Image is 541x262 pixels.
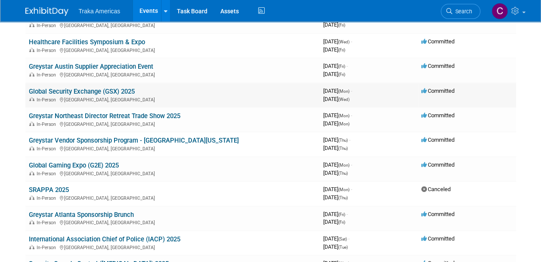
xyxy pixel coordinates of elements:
[29,244,316,250] div: [GEOGRAPHIC_DATA], [GEOGRAPHIC_DATA]
[338,48,345,52] span: (Fri)
[37,122,59,127] span: In-Person
[29,170,316,177] div: [GEOGRAPHIC_DATA], [GEOGRAPHIC_DATA]
[338,40,349,44] span: (Wed)
[349,137,350,143] span: -
[29,235,180,243] a: International Association Chief of Police (IACP) 2025
[338,237,347,241] span: (Sat)
[323,137,350,143] span: [DATE]
[29,21,316,28] div: [GEOGRAPHIC_DATA], [GEOGRAPHIC_DATA]
[421,88,454,94] span: Committed
[323,161,352,168] span: [DATE]
[29,46,316,53] div: [GEOGRAPHIC_DATA], [GEOGRAPHIC_DATA]
[338,23,345,27] span: (Fri)
[29,145,316,152] div: [GEOGRAPHIC_DATA], [GEOGRAPHIC_DATA]
[25,7,68,16] img: ExhibitDay
[441,4,480,19] a: Search
[29,161,119,169] a: Global Gaming Expo (G2E) 2025
[29,112,180,120] a: Greystar Northeast Director Retreat Trade Show 2025
[29,122,34,126] img: In-Person Event
[29,137,239,144] a: Greystar Vendor Sponsorship Program - [GEOGRAPHIC_DATA][US_STATE]
[37,171,59,177] span: In-Person
[29,195,34,200] img: In-Person Event
[37,146,59,152] span: In-Person
[351,38,352,45] span: -
[338,195,348,200] span: (Thu)
[421,112,454,119] span: Committed
[29,146,34,150] img: In-Person Event
[29,72,34,76] img: In-Person Event
[323,21,345,28] span: [DATE]
[338,97,349,102] span: (Wed)
[338,122,349,126] span: (Mon)
[338,64,345,69] span: (Fri)
[29,186,69,194] a: SRAPPA 2025
[338,146,348,151] span: (Thu)
[338,245,348,250] span: (Tue)
[323,145,348,151] span: [DATE]
[29,245,34,249] img: In-Person Event
[79,8,121,15] span: Traka Americas
[323,112,352,119] span: [DATE]
[37,195,59,201] span: In-Person
[29,194,316,201] div: [GEOGRAPHIC_DATA], [GEOGRAPHIC_DATA]
[323,235,349,242] span: [DATE]
[338,163,349,168] span: (Mon)
[338,171,348,176] span: (Thu)
[323,244,348,250] span: [DATE]
[421,211,454,217] span: Committed
[338,72,345,77] span: (Fri)
[421,137,454,143] span: Committed
[323,71,345,77] span: [DATE]
[29,71,316,78] div: [GEOGRAPHIC_DATA], [GEOGRAPHIC_DATA]
[323,120,349,127] span: [DATE]
[351,112,352,119] span: -
[37,97,59,103] span: In-Person
[348,235,349,242] span: -
[346,63,348,69] span: -
[37,245,59,250] span: In-Person
[37,220,59,225] span: In-Person
[29,48,34,52] img: In-Person Event
[323,88,352,94] span: [DATE]
[421,63,454,69] span: Committed
[29,23,34,27] img: In-Person Event
[338,220,345,225] span: (Fri)
[29,38,145,46] a: Healthcare Facilities Symposium & Expo
[29,220,34,224] img: In-Person Event
[351,88,352,94] span: -
[37,72,59,78] span: In-Person
[323,170,348,176] span: [DATE]
[323,219,345,225] span: [DATE]
[37,23,59,28] span: In-Person
[323,194,348,201] span: [DATE]
[338,187,349,192] span: (Mon)
[421,161,454,168] span: Committed
[29,211,134,219] a: Greystar Atlanta Sponsorship Brunch
[421,235,454,242] span: Committed
[323,186,352,192] span: [DATE]
[338,138,348,143] span: (Thu)
[323,46,345,53] span: [DATE]
[338,212,345,217] span: (Fri)
[323,211,348,217] span: [DATE]
[29,96,316,103] div: [GEOGRAPHIC_DATA], [GEOGRAPHIC_DATA]
[29,97,34,101] img: In-Person Event
[29,88,135,95] a: Global Security Exchange (GSX) 2025
[29,171,34,175] img: In-Person Event
[421,186,451,192] span: Canceled
[29,219,316,225] div: [GEOGRAPHIC_DATA], [GEOGRAPHIC_DATA]
[346,211,348,217] span: -
[351,186,352,192] span: -
[29,120,316,127] div: [GEOGRAPHIC_DATA], [GEOGRAPHIC_DATA]
[351,161,352,168] span: -
[37,48,59,53] span: In-Person
[492,3,508,19] img: Collin Sharp
[338,89,349,94] span: (Mon)
[29,63,153,70] a: Greystar Austin Supplier Appreciation Event
[323,38,352,45] span: [DATE]
[323,63,348,69] span: [DATE]
[452,8,472,15] span: Search
[323,96,349,102] span: [DATE]
[338,113,349,118] span: (Mon)
[421,38,454,45] span: Committed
